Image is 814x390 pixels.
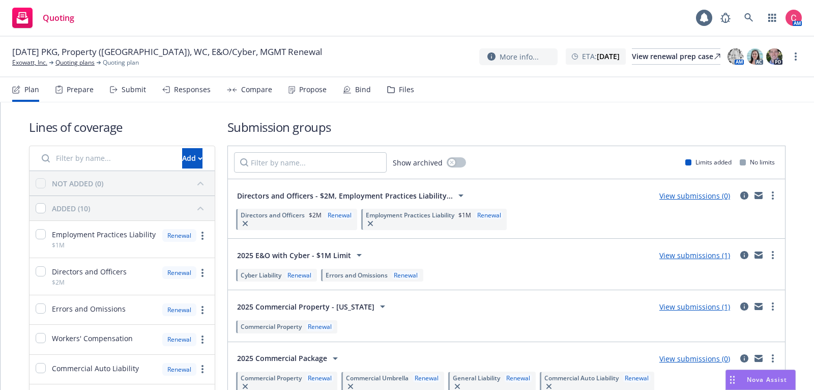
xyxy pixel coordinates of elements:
a: Quoting plans [55,58,95,67]
div: Renewal [475,211,503,219]
div: Renewal [306,374,334,382]
a: circleInformation [738,189,750,202]
div: Renewal [162,363,196,376]
div: Plan [24,86,39,94]
span: Directors and Officers - $2M, Employment Practices Liability... [237,190,453,201]
a: View submissions (0) [659,354,730,364]
span: Errors and Omissions [326,271,388,280]
span: 2025 E&O with Cyber - $1M Limit [237,250,351,261]
span: 2025 Commercial Package [237,353,327,364]
span: General Liability [453,374,500,382]
div: Renewal [504,374,532,382]
a: Report a Bug [715,8,736,28]
div: Propose [299,86,327,94]
div: Responses [174,86,211,94]
a: more [196,333,209,346]
a: more [196,304,209,316]
button: Add [182,148,202,169]
a: more [767,352,779,365]
a: circleInformation [738,249,750,261]
a: more [196,363,209,375]
a: more [196,267,209,279]
a: View submissions (0) [659,191,730,201]
div: Renewal [162,333,196,346]
div: Compare [241,86,272,94]
span: [DATE] PKG, Property ([GEOGRAPHIC_DATA]), WC, E&O/Cyber, MGMT Renewal [12,46,322,58]
strong: [DATE] [597,51,620,61]
span: 2025 Commercial Property - [US_STATE] [237,301,374,312]
a: mail [752,249,765,261]
img: photo [747,48,763,65]
span: Quoting plan [103,58,139,67]
a: View renewal prep case [632,48,720,65]
a: Exowatt, Inc. [12,58,47,67]
span: Employment Practices Liability [52,229,156,240]
div: Renewal [326,211,354,219]
div: Renewal [623,374,651,382]
div: Limits added [685,158,732,166]
span: $1M [52,241,65,249]
div: Add [182,149,202,168]
div: Renewal [162,266,196,279]
a: Quoting [8,4,78,32]
span: Cyber Liability [241,271,281,280]
span: Directors and Officers [241,211,305,219]
span: $2M [309,211,322,219]
div: Bind [355,86,371,94]
a: circleInformation [738,300,750,313]
span: Nova Assist [747,375,787,384]
div: Prepare [67,86,94,94]
a: View submissions (1) [659,250,730,260]
button: NOT ADDED (0) [52,175,209,191]
a: more [767,249,779,261]
div: Renewal [392,271,420,280]
span: Directors and Officers [52,266,127,277]
img: photo [728,48,744,65]
div: Renewal [162,229,196,242]
input: Filter by name... [36,148,176,169]
span: Commercial Property [241,374,302,382]
span: Employment Practices Liability [366,211,454,219]
div: Renewal [306,322,334,331]
a: mail [752,300,765,313]
div: Renewal [413,374,441,382]
span: Errors and Omissions [52,303,126,314]
a: mail [752,352,765,365]
a: more [790,50,802,63]
div: Drag to move [726,370,739,389]
a: Switch app [762,8,782,28]
span: ETA : [582,51,620,62]
a: more [767,189,779,202]
span: Quoting [43,14,74,22]
div: No limits [740,158,775,166]
a: View submissions (1) [659,302,730,312]
span: Commercial Auto Liability [544,374,619,382]
h1: Lines of coverage [29,119,215,135]
img: photo [766,48,782,65]
button: ADDED (10) [52,200,209,216]
button: 2025 Commercial Package [234,348,344,369]
div: Renewal [285,271,313,280]
span: Commercial Umbrella [346,374,409,382]
div: View renewal prep case [632,49,720,64]
div: Renewal [162,303,196,316]
span: Show archived [393,157,443,168]
input: Filter by name... [234,152,387,173]
button: 2025 Commercial Property - [US_STATE] [234,296,392,317]
button: More info... [479,48,558,65]
span: $2M [52,278,65,287]
div: NOT ADDED (0) [52,178,103,189]
a: circleInformation [738,352,750,365]
img: photo [786,10,802,26]
span: $1M [458,211,471,219]
div: ADDED (10) [52,203,90,214]
a: more [767,300,779,313]
div: Submit [122,86,146,94]
div: Files [399,86,414,94]
a: mail [752,189,765,202]
button: Nova Assist [725,370,796,390]
a: Search [739,8,759,28]
button: Directors and Officers - $2M, Employment Practices Liability... [234,185,470,206]
h1: Submission groups [227,119,786,135]
button: 2025 E&O with Cyber - $1M Limit [234,245,368,265]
